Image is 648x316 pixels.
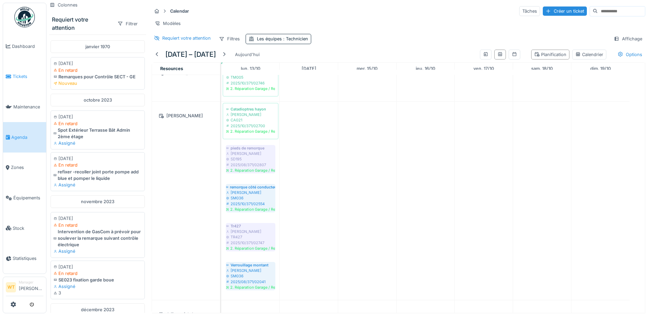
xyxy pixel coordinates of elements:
div: SM036 [226,273,275,279]
a: 13 octobre 2025 [239,64,262,73]
span: Tickets [13,73,43,80]
div: SD195 [226,156,275,162]
div: 3 [54,290,142,296]
div: Modèles [152,18,184,28]
div: Tâches [519,6,540,16]
div: [PERSON_NAME] [156,111,216,120]
div: 2025/08/371/02807 [226,162,275,168]
div: Calendrier [575,51,603,58]
div: pieds de remorque [226,145,275,151]
div: 2025/10/371/02746 [226,80,275,86]
span: : Technicien [282,36,308,41]
div: En retard [54,270,142,277]
img: Badge_color-CXgf-gQk.svg [14,7,35,27]
div: Nouveau [54,80,142,87]
h5: [DATE] – [DATE] [165,50,216,58]
div: [DATE] [54,215,142,222]
div: 2. Réparation Garage / Reparatur / Repair / Opravy garáží [226,207,275,212]
a: Maintenance [3,92,46,122]
div: [DATE] [54,60,142,67]
div: [PERSON_NAME] [226,112,275,117]
div: [DATE] [54,114,142,120]
div: 2. Réparation Garage / Reparatur / Repair / Opravy garáží [226,285,275,290]
div: [PERSON_NAME] [226,151,275,156]
div: remorque côté conducteur [226,184,275,190]
div: [DATE] [54,264,142,270]
div: 2. Réparation Garage / Reparatur / Repair / Opravy garáží [226,86,275,91]
div: Requiert votre attention [162,35,211,41]
span: Stock [13,225,43,232]
div: Aujourd'hui [232,50,262,59]
a: 14 octobre 2025 [300,64,318,73]
li: [PERSON_NAME] [19,280,43,294]
a: Zones [3,153,46,183]
div: Filtrer [114,19,141,29]
span: Maintenance [13,104,43,110]
div: En retard [54,162,142,168]
span: Agenda [11,134,43,141]
div: Assigné [54,182,142,188]
div: octobre 2023 [51,94,145,106]
div: 2025/10/371/02747 [226,240,275,246]
div: 2. Réparation Garage / Reparatur / Repair / Opravy garáží [226,246,275,251]
div: janvier 1970 [51,40,145,53]
div: 2. Réparation Garage / Reparatur / Repair / Opravy garáží [226,168,275,173]
div: novembre 2023 [51,195,145,208]
a: Agenda [3,122,46,153]
span: Dashboard [12,43,43,50]
div: Assigné [54,283,142,290]
a: Dashboard [3,31,46,62]
div: 2025/10/371/02700 [226,123,275,129]
div: Filtres [216,34,243,44]
a: 19 octobre 2025 [589,64,612,73]
div: [PERSON_NAME] [226,268,275,273]
div: En retard [54,222,142,228]
a: Stock [3,213,46,243]
div: Verrouillage montant [226,262,275,268]
div: 2025/08/371/02041 [226,279,275,285]
div: Les équipes [257,36,308,42]
div: En retard [54,120,142,127]
div: décembre 2023 [51,303,145,316]
div: refixer -recoller joint porte pompe add blue et pomper le liquide [54,169,142,182]
div: Intervention de GasCom à prévoir pour soulever la remarque suivant contrôle électrique [54,228,142,248]
a: Tickets [3,62,46,92]
div: Catadioptres hayon [226,106,275,112]
div: [DATE] [54,155,142,162]
div: SE023 fixation garde boue [54,277,142,283]
div: Manager [19,280,43,285]
div: TM005 [226,75,275,80]
div: En retard [54,67,142,74]
div: CA021 [226,117,275,123]
div: Affichage [611,34,645,44]
div: Planification [534,51,566,58]
div: Créer un ticket [543,6,587,16]
span: Zones [11,164,43,171]
a: 18 octobre 2025 [529,64,554,73]
div: Assigné [54,140,142,146]
div: [PERSON_NAME] [226,229,275,234]
div: Options [615,50,645,60]
div: Requiert votre attention [52,15,112,32]
strong: Calendar [167,8,192,14]
div: TR427 [226,234,275,240]
div: Remarques pour Contrôle SECT - GE [54,74,142,80]
span: Statistiques [13,255,43,262]
a: 16 octobre 2025 [414,64,437,73]
a: 17 octobre 2025 [472,64,496,73]
div: 2025/10/371/02554 [226,201,275,207]
div: Spot Extérieur Terrasse Bât Admin 2ème étage [54,127,142,140]
a: WT Manager[PERSON_NAME] [6,280,43,296]
span: Équipements [13,195,43,201]
div: Assigné [54,248,142,254]
div: [PERSON_NAME] [226,190,275,195]
a: Statistiques [3,243,46,274]
span: Resources [160,66,183,71]
a: 15 octobre 2025 [355,64,379,73]
li: WT [6,282,16,292]
div: SM036 [226,195,275,201]
div: Tr427 [226,223,275,229]
a: Équipements [3,183,46,213]
div: 2. Réparation Garage / Reparatur / Repair / Opravy garáží [226,129,275,134]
